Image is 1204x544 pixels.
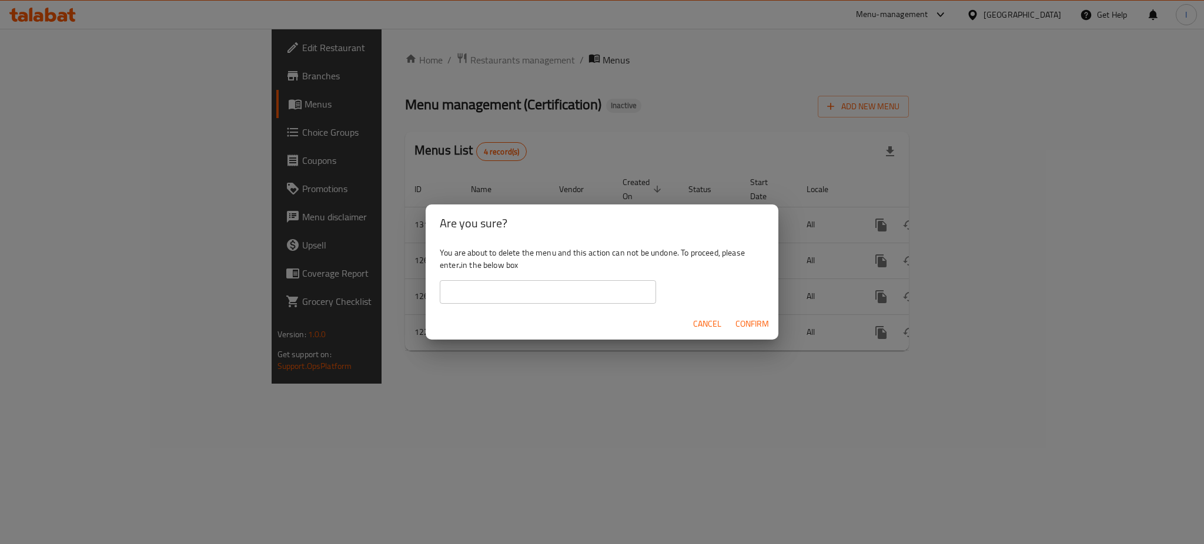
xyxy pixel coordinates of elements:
[459,257,461,273] b: .
[688,313,726,335] button: Cancel
[735,317,769,331] span: Confirm
[440,214,764,233] h2: Are you sure?
[693,317,721,331] span: Cancel
[426,242,778,308] div: You are about to delete the menu and this action can not be undone. To proceed, please enter in t...
[731,313,774,335] button: Confirm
